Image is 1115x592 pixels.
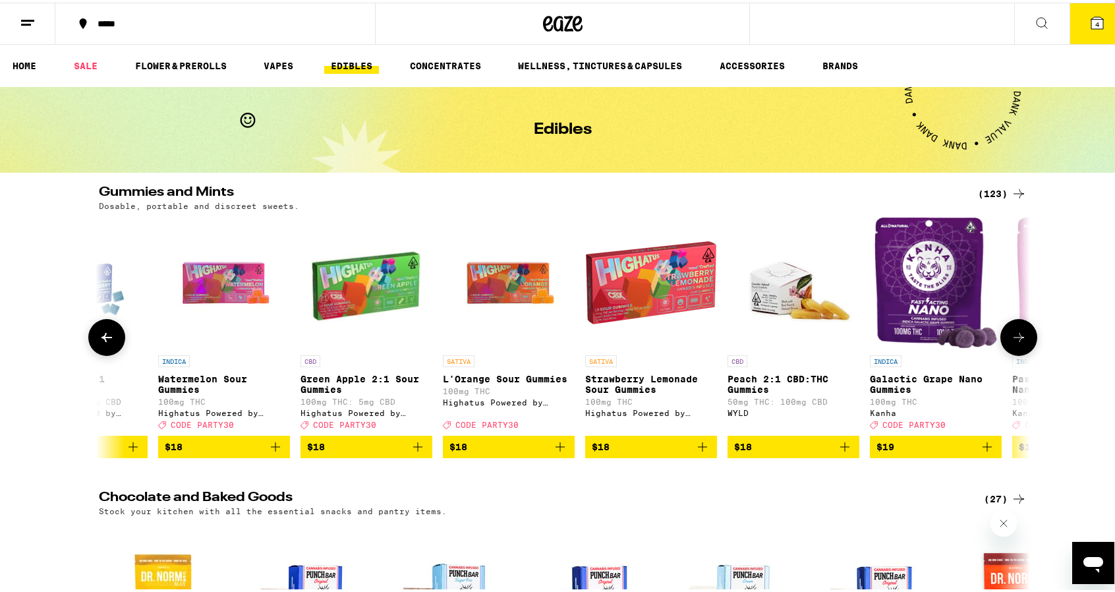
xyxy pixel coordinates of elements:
[870,433,1002,456] button: Add to bag
[158,395,290,403] p: 100mg THC
[300,433,432,456] button: Add to bag
[728,214,859,433] a: Open page for Peach 2:1 CBD:THC Gummies from WYLD
[1012,353,1044,365] p: INDICA
[443,396,575,404] div: Highatus Powered by Cannabiotix
[99,183,962,199] h2: Gummies and Mints
[511,55,689,71] a: WELLNESS, TINCTURES & CAPSULES
[585,214,717,433] a: Open page for Strawberry Lemonade Sour Gummies from Highatus Powered by Cannabiotix
[870,395,1002,403] p: 100mg THC
[728,406,859,415] div: WYLD
[171,418,234,427] span: CODE PARTY30
[99,488,962,504] h2: Chocolate and Baked Goods
[728,433,859,456] button: Add to bag
[585,406,717,415] div: Highatus Powered by Cannabiotix
[984,488,1027,504] a: (27)
[99,504,447,513] p: Stock your kitchen with all the essential snacks and pantry items.
[324,55,379,71] a: EDIBLES
[585,433,717,456] button: Add to bag
[592,439,610,450] span: $18
[8,9,95,20] span: Hi. Need any help?
[585,214,717,346] img: Highatus Powered by Cannabiotix - Strawberry Lemonade Sour Gummies
[165,439,183,450] span: $18
[300,214,432,433] a: Open page for Green Apple 2:1 Sour Gummies from Highatus Powered by Cannabiotix
[158,353,190,365] p: INDICA
[443,384,575,393] p: 100mg THC
[870,371,1002,392] p: Galactic Grape Nano Gummies
[158,214,290,433] a: Open page for Watermelon Sour Gummies from Highatus Powered by Cannabiotix
[313,418,376,427] span: CODE PARTY30
[713,55,791,71] a: ACCESSORIES
[728,371,859,392] p: Peach 2:1 CBD:THC Gummies
[585,395,717,403] p: 100mg THC
[978,183,1027,199] a: (123)
[585,371,717,392] p: Strawberry Lemonade Sour Gummies
[990,508,1017,534] iframe: Close message
[443,371,575,382] p: L'Orange Sour Gummies
[158,214,290,346] img: Highatus Powered by Cannabiotix - Watermelon Sour Gummies
[6,55,43,71] a: HOME
[257,55,300,71] a: VAPES
[728,353,747,365] p: CBD
[734,439,752,450] span: $18
[449,439,467,450] span: $18
[874,214,997,346] img: Kanha - Galactic Grape Nano Gummies
[870,214,1002,433] a: Open page for Galactic Grape Nano Gummies from Kanha
[158,406,290,415] div: Highatus Powered by Cannabiotix
[455,418,519,427] span: CODE PARTY30
[1072,539,1114,581] iframe: Button to launch messaging window
[300,406,432,415] div: Highatus Powered by Cannabiotix
[129,55,233,71] a: FLOWER & PREROLLS
[1025,418,1088,427] span: CODE PARTY30
[300,353,320,365] p: CBD
[443,214,575,346] img: Highatus Powered by Cannabiotix - L'Orange Sour Gummies
[870,353,901,365] p: INDICA
[443,433,575,456] button: Add to bag
[158,433,290,456] button: Add to bag
[876,439,894,450] span: $19
[99,199,299,208] p: Dosable, portable and discreet sweets.
[307,439,325,450] span: $18
[300,371,432,392] p: Green Apple 2:1 Sour Gummies
[585,353,617,365] p: SATIVA
[158,371,290,392] p: Watermelon Sour Gummies
[1095,18,1099,26] span: 4
[816,55,865,71] a: BRANDS
[300,395,432,403] p: 100mg THC: 5mg CBD
[67,55,104,71] a: SALE
[728,214,859,346] img: WYLD - Peach 2:1 CBD:THC Gummies
[300,214,432,346] img: Highatus Powered by Cannabiotix - Green Apple 2:1 Sour Gummies
[534,119,592,135] h1: Edibles
[728,395,859,403] p: 50mg THC: 100mg CBD
[443,353,474,365] p: SATIVA
[882,418,946,427] span: CODE PARTY30
[403,55,488,71] a: CONCENTRATES
[1019,439,1037,450] span: $19
[870,406,1002,415] div: Kanha
[443,214,575,433] a: Open page for L'Orange Sour Gummies from Highatus Powered by Cannabiotix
